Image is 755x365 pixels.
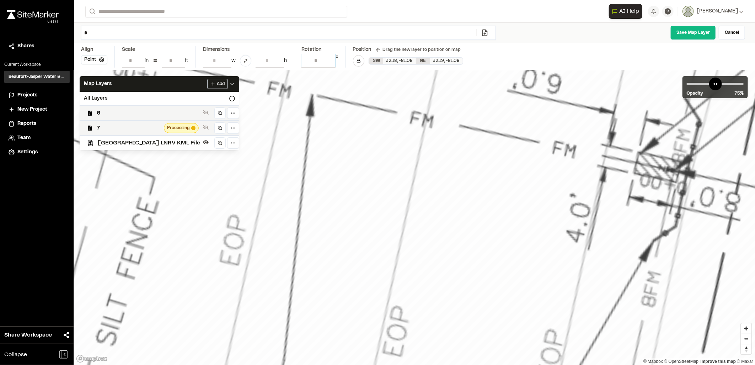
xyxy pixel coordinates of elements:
[4,62,70,68] p: Current Workspace
[383,58,416,64] div: 32.18 , -81.08
[81,46,107,54] div: Align
[164,123,199,133] div: Map layer tileset processing
[214,122,226,134] a: Zoom to layer
[619,7,639,16] span: AI Help
[682,6,694,17] img: User
[80,92,239,105] div: All Layers
[87,140,93,146] img: kml_black_icon64.png
[735,90,744,97] span: 75 %
[353,46,371,54] div: Position
[17,120,36,128] span: Reports
[353,55,364,67] button: Lock Map Layer Position
[17,134,31,142] span: Team
[284,57,287,65] div: h
[167,125,190,131] span: Processing
[9,120,65,128] a: Reports
[4,331,52,339] span: Share Workspace
[214,137,226,149] a: Zoom to layer
[153,55,158,67] div: =
[185,57,188,65] div: ft
[231,57,236,65] div: w
[97,109,200,117] span: 6
[122,46,135,54] div: Scale
[9,134,65,142] a: Team
[9,106,65,113] a: New Project
[369,58,463,64] div: SW 32.1829762032464, -81.0814694262714 | NE 32.18560470751032, -81.07681082578091
[376,47,461,53] div: Drag the new layer to position on map
[145,57,149,65] div: in
[741,334,751,344] button: Zoom out
[369,58,383,64] div: SW
[682,6,744,17] button: [PERSON_NAME]
[191,126,196,130] span: Map layer tileset processing
[643,359,663,364] a: Mapbox
[17,42,34,50] span: Shares
[202,108,210,117] button: Show layer
[670,26,716,40] a: Save Map Layer
[9,91,65,99] a: Projects
[7,19,59,25] div: Oh geez...please don't...
[9,74,65,80] h3: Beaufort-Jasper Water & Sewer Authority
[741,323,751,334] button: Zoom in
[17,91,37,99] span: Projects
[9,148,65,156] a: Settings
[609,4,645,19] div: Open AI Assistant
[85,6,98,17] button: Search
[97,124,161,132] span: 7
[664,359,699,364] a: OpenStreetMap
[719,26,745,40] a: Cancel
[741,344,751,354] button: Reset bearing to north
[217,81,225,87] span: Add
[430,58,463,64] div: 32.19 , -81.08
[7,10,59,19] img: rebrand.png
[81,55,107,64] button: Point
[301,46,338,54] div: Rotation
[701,359,736,364] a: Map feedback
[202,138,210,147] button: Hide layer
[207,79,228,89] button: Add
[17,106,47,113] span: New Project
[17,148,38,156] span: Settings
[4,350,27,359] span: Collapse
[477,29,493,36] a: Add/Change File
[76,355,107,363] a: Mapbox logo
[609,4,642,19] button: Open AI Assistant
[9,42,65,50] a: Shares
[687,90,703,97] span: Opacity
[202,123,210,132] button: Show layer
[416,58,430,64] div: NE
[98,139,200,147] span: [GEOGRAPHIC_DATA] LNRV KML File
[336,54,338,68] div: °
[697,7,738,15] span: [PERSON_NAME]
[214,107,226,119] a: Zoom to layer
[84,80,112,88] span: Map Layers
[737,359,753,364] a: Maxar
[203,46,287,54] div: Dimensions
